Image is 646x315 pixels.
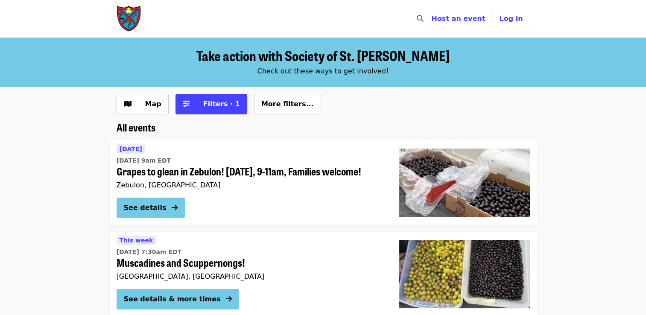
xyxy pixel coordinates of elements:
span: All events [117,120,155,134]
span: Log in [499,15,523,23]
input: Search [429,9,436,29]
span: More filters... [261,100,314,108]
time: [DATE] 7:30am EDT [117,248,182,257]
img: Society of St. Andrew - Home [117,5,142,32]
span: Take action with Society of St. [PERSON_NAME] [196,45,450,65]
i: map icon [124,100,132,108]
i: search icon [417,15,424,23]
div: [GEOGRAPHIC_DATA], [GEOGRAPHIC_DATA] [117,272,386,280]
div: See details [124,203,167,213]
i: arrow-right icon [172,204,178,212]
button: See details & more times [117,289,239,309]
span: Filters · 1 [203,100,240,108]
time: [DATE] 9am EDT [117,156,171,165]
span: Map [145,100,161,108]
button: Log in [492,10,529,27]
span: Muscadines and Scuppernongs! [117,257,386,269]
a: Host an event [431,15,485,23]
button: See details [117,198,185,218]
div: Zebulon, [GEOGRAPHIC_DATA] [117,181,386,189]
i: arrow-right icon [226,295,232,303]
img: Grapes to glean in Zebulon! Tuesday 9/30/2025, 9-11am, Families welcome! organized by Society of ... [399,149,530,217]
img: Muscadines and Scuppernongs! organized by Society of St. Andrew [399,240,530,308]
span: This week [120,237,153,244]
a: See details for "Grapes to glean in Zebulon! Tuesday 9/30/2025, 9-11am, Families welcome!" [110,140,537,225]
span: [DATE] [120,146,142,152]
i: sliders-h icon [183,100,190,108]
button: More filters... [254,94,321,114]
div: Check out these ways to get involved! [117,66,530,76]
button: Show map view [117,94,169,114]
span: Grapes to glean in Zebulon! [DATE], 9-11am, Families welcome! [117,165,386,178]
button: Filters (1 selected) [175,94,247,114]
div: See details & more times [124,294,221,304]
